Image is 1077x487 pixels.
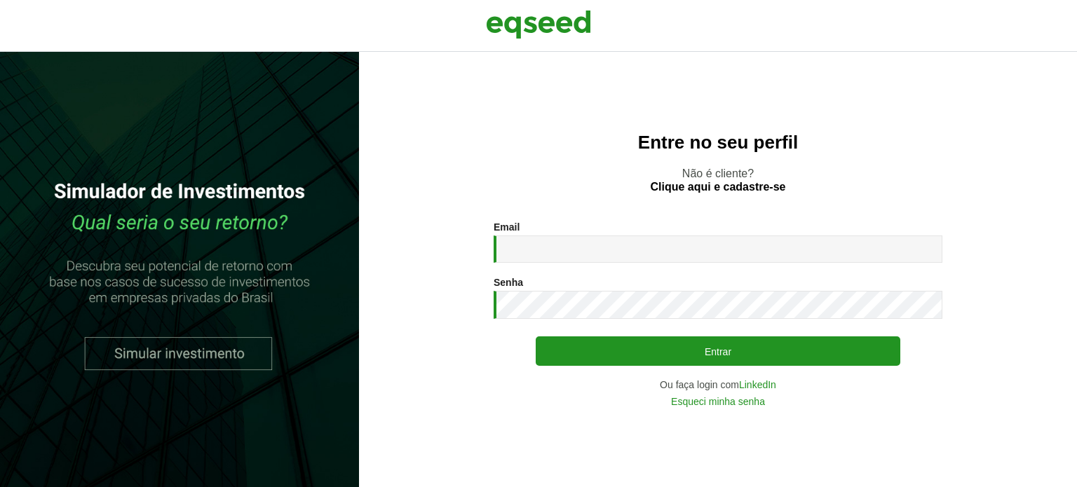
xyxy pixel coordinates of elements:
[494,222,520,232] label: Email
[494,380,942,390] div: Ou faça login com
[739,380,776,390] a: LinkedIn
[651,181,786,193] a: Clique aqui e cadastre-se
[536,336,900,366] button: Entrar
[494,277,523,287] label: Senha
[486,7,591,42] img: EqSeed Logo
[387,167,1049,193] p: Não é cliente?
[387,132,1049,153] h2: Entre no seu perfil
[671,397,765,406] a: Esqueci minha senha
